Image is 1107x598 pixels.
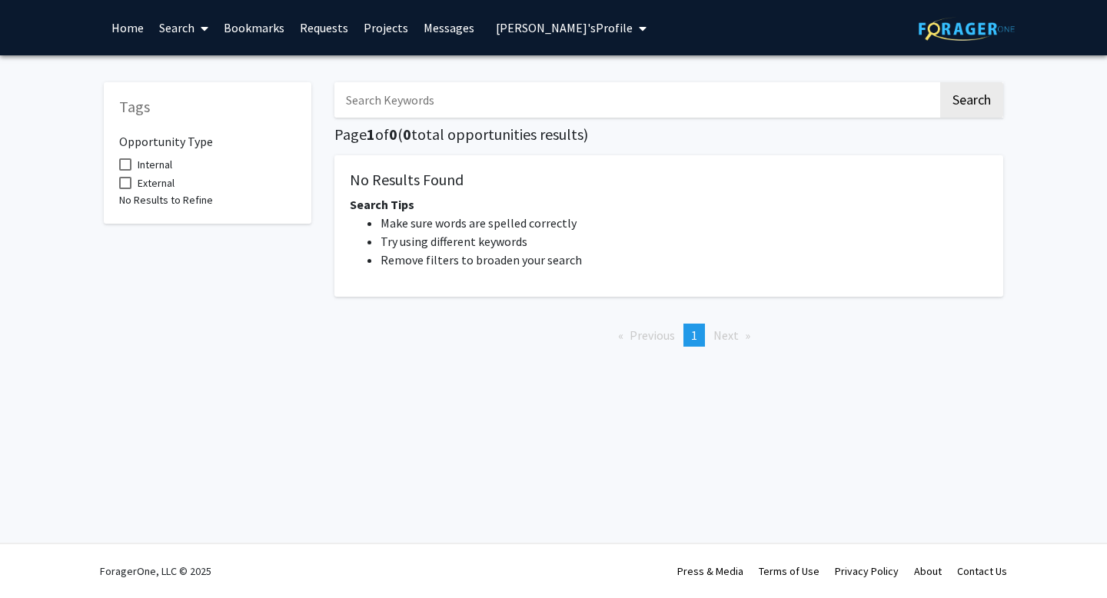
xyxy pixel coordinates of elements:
[677,564,743,578] a: Press & Media
[334,324,1003,347] ul: Pagination
[119,98,296,116] h5: Tags
[381,251,988,269] li: Remove filters to broaden your search
[835,564,899,578] a: Privacy Policy
[356,1,416,55] a: Projects
[403,125,411,144] span: 0
[151,1,216,55] a: Search
[100,544,211,598] div: ForagerOne, LLC © 2025
[350,171,988,189] h5: No Results Found
[350,197,414,212] span: Search Tips
[914,564,942,578] a: About
[919,17,1015,41] img: ForagerOne Logo
[940,82,1003,118] button: Search
[416,1,482,55] a: Messages
[630,327,675,343] span: Previous
[334,82,938,118] input: Search Keywords
[759,564,819,578] a: Terms of Use
[119,122,296,149] h6: Opportunity Type
[389,125,397,144] span: 0
[119,193,213,207] span: No Results to Refine
[292,1,356,55] a: Requests
[367,125,375,144] span: 1
[334,125,1003,144] h5: Page of ( total opportunities results)
[691,327,697,343] span: 1
[216,1,292,55] a: Bookmarks
[957,564,1007,578] a: Contact Us
[138,155,172,174] span: Internal
[138,174,175,192] span: External
[381,214,988,232] li: Make sure words are spelled correctly
[381,232,988,251] li: Try using different keywords
[496,20,633,35] span: [PERSON_NAME]'s Profile
[104,1,151,55] a: Home
[713,327,739,343] span: Next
